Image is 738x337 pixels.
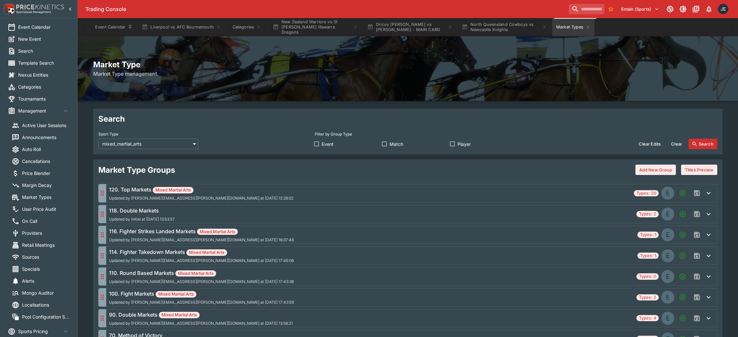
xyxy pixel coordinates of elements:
[661,312,674,325] div: EVENT
[661,291,674,304] div: EVENT
[109,258,294,263] span: Updated by [PERSON_NAME][EMAIL_ADDRESS][PERSON_NAME][DOMAIN_NAME] at [DATE] 17:45:06
[634,190,659,197] span: Types: 20
[677,312,688,324] button: Add a new Market type to the group
[661,228,674,241] div: EVENT
[22,313,70,320] span: Pool Configuration Sets
[22,206,70,212] span: User Price Audit
[98,131,118,137] p: Sport Type
[637,232,659,238] span: Types: 1
[22,266,70,272] span: Specials
[22,146,70,153] span: Auto Roll
[691,208,703,220] span: Save changes to the Market Type group
[226,18,268,36] button: Categories
[661,187,674,200] div: EVENT
[18,83,70,90] span: Categories
[18,24,70,30] span: Event Calendar
[269,18,362,36] button: New Zealand Warriors vs St [PERSON_NAME] Illawarra Dragons
[664,3,676,15] button: Connected to PK
[186,249,227,256] span: Mixed Martial Arts
[22,242,70,248] span: Retail Meetings
[636,211,659,217] span: Types: 2
[109,196,293,201] span: Updated by [PERSON_NAME][EMAIL_ADDRESS][PERSON_NAME][DOMAIN_NAME] at [DATE] 12:28:02
[22,134,70,141] span: Announcements
[22,170,70,177] span: Price Blender
[109,227,294,235] h6: 116. Fighter Strikes Landed Markets
[109,269,294,277] h6: 110. Round Based Markets
[22,230,70,236] span: Providers
[552,18,594,36] button: Market Types
[93,60,722,70] h2: Market Type
[681,165,717,175] button: Titles Preview
[457,141,471,147] span: Player
[22,194,70,201] span: Market Types
[691,291,703,303] span: Save changes to the Market Type group
[109,279,294,284] span: Updated by [PERSON_NAME][EMAIL_ADDRESS][PERSON_NAME][DOMAIN_NAME] at [DATE] 17:43:38
[677,229,688,241] button: Add a new Market type to the group
[677,3,689,15] button: Toggle light/dark mode
[98,114,717,124] h2: Search
[677,187,688,199] button: Add a new Market type to the group
[98,139,198,149] div: mixed_martial_arts
[677,208,688,220] button: Add a new Market type to the group
[109,321,293,326] span: Updated by [PERSON_NAME][EMAIL_ADDRESS][PERSON_NAME][DOMAIN_NAME] at [DATE] 13:56:21
[22,254,70,260] span: Sources
[677,291,688,303] button: Add a new Market type to the group
[617,4,663,14] button: Select Tenant
[98,165,175,175] h2: Market Type Groups
[458,18,551,36] button: North Queensland Cowboys vs Newcastle Knights
[606,4,616,14] button: No Bookmarks
[691,250,703,262] span: Save changes to the Market Type group
[138,18,225,36] button: Liverpool vs AFC Bournemouth
[16,11,51,14] img: Sportsbook Management
[363,18,457,36] button: Dricus [PERSON_NAME] vs [PERSON_NAME] - MAIN CARD
[661,270,674,283] div: EVENT
[677,271,688,282] button: Add a new Market type to the group
[109,311,293,319] h6: 90. Double Markets
[661,208,674,221] div: EVENT
[109,238,294,242] span: Updated by [PERSON_NAME][EMAIL_ADDRESS][PERSON_NAME][DOMAIN_NAME] at [DATE] 16:07:48
[635,165,676,175] button: Add New Group
[18,71,70,78] span: Nexus Entities
[85,6,566,13] div: Trading Console
[18,48,70,54] span: Search
[22,289,70,296] span: Mongo Auditor
[18,36,70,42] span: New Event
[688,139,717,149] button: Search
[691,187,703,199] span: Save changes to the Market Type group
[22,158,70,165] span: Cancellations
[667,139,686,149] button: Clear
[716,2,730,16] button: James Edlin
[18,328,62,335] span: Sports Pricing
[159,312,200,318] span: Mixed Martial Arts
[322,141,334,147] span: Event
[197,229,238,235] span: Mixed Martial Arts
[109,217,175,222] span: Updated by initial at [DATE] 13:53:57
[569,4,604,14] input: search
[93,70,722,78] h6: Market Type management.
[109,300,294,305] span: Updated by [PERSON_NAME][EMAIL_ADDRESS][PERSON_NAME][DOMAIN_NAME] at [DATE] 17:43:59
[22,218,70,224] span: On Call
[637,253,659,259] span: Types: 1
[18,107,62,114] span: Management
[390,141,403,147] span: Match
[691,229,703,241] span: Save changes to the Market Type group
[636,315,659,321] span: Types: 4
[22,182,70,189] span: Margin Decay
[703,3,715,15] button: Notifications
[691,271,703,282] span: Save changes to the Market Type group
[22,122,70,129] span: Active User Sessions
[109,186,293,193] h6: 120. Top Markets
[690,3,702,15] button: Documentation
[2,3,15,16] img: PriceKinetics Logo
[175,270,216,277] span: Mixed Martial Arts
[153,187,193,193] span: Mixed Martial Arts
[18,60,70,66] span: Template Search
[18,95,70,102] span: Tournaments
[22,277,70,284] span: Alerts
[636,273,659,280] span: Types: 0
[16,5,64,9] img: PriceKinetics
[315,131,352,137] p: Filter by Group Type
[661,249,674,262] div: EVENT
[109,248,294,256] h6: 114. Fighter Takedown Markets
[636,294,659,301] span: Types: 2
